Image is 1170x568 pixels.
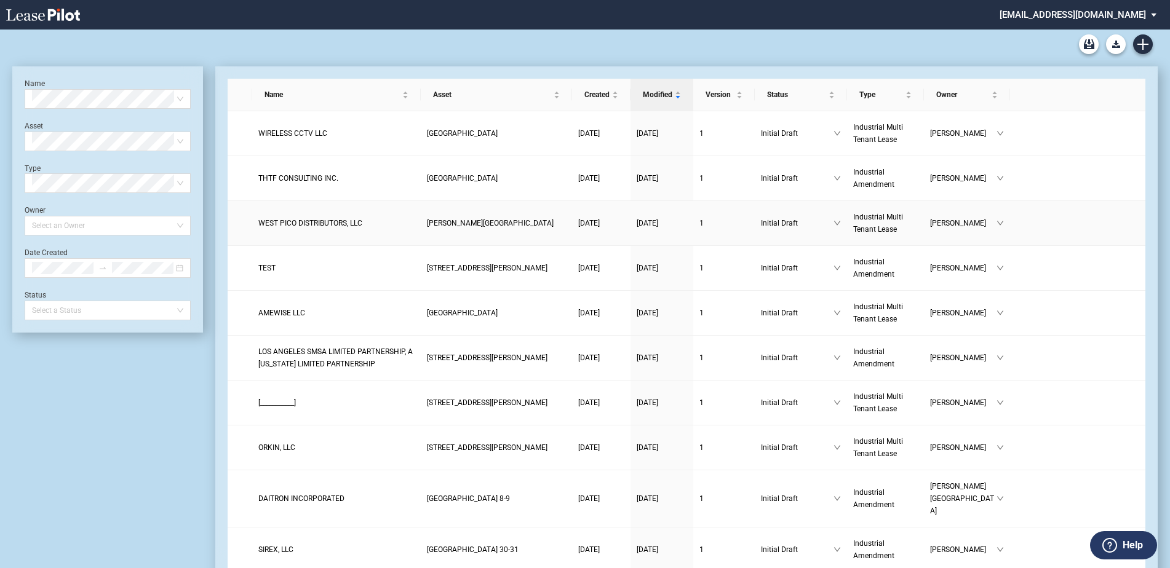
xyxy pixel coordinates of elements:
th: Asset [421,79,572,111]
a: WIRELESS CCTV LLC [258,127,415,140]
a: 1 [699,492,749,505]
span: [DATE] [637,443,658,452]
a: [DATE] [578,262,624,274]
span: Industrial Multi Tenant Lease [853,123,903,144]
th: Name [252,79,421,111]
span: Industrial Multi Tenant Lease [853,213,903,234]
span: 1 [699,219,704,227]
a: Create new document [1133,34,1153,54]
a: [STREET_ADDRESS][PERSON_NAME] [427,396,566,409]
span: Initial Draft [761,262,834,274]
span: [DATE] [578,494,600,503]
span: [DATE] [637,174,658,183]
a: LOS ANGELES SMSA LIMITED PARTNERSHIP, A [US_STATE] LIMITED PARTNERSHIP [258,345,415,370]
span: [DATE] [637,219,658,227]
md-menu: Download Blank Form List [1102,34,1129,54]
label: Owner [25,206,46,215]
a: Industrial Multi Tenant Lease [853,301,918,325]
span: [DATE] [578,219,600,227]
span: [PERSON_NAME] [930,352,997,364]
span: down [834,444,841,451]
span: ORKIN, LLC [258,443,295,452]
a: AMEWISE LLC [258,307,415,319]
span: to [98,264,107,272]
a: Industrial Amendment [853,166,918,191]
span: Initial Draft [761,217,834,229]
a: 1 [699,396,749,409]
span: WIRELESS CCTV LLC [258,129,327,138]
span: Industrial Amendment [853,488,894,509]
span: Initial Draft [761,127,834,140]
span: down [834,264,841,272]
span: down [997,219,1004,227]
span: [DATE] [637,264,658,272]
span: Ontario Pacific Business Center [427,309,498,317]
span: Industrial Amendment [853,258,894,278]
th: Modified [631,79,693,111]
span: THTF CONSULTING INC. [258,174,338,183]
span: [DATE] [637,494,658,503]
span: [DATE] [637,545,658,554]
span: [PERSON_NAME][GEOGRAPHIC_DATA] [930,480,997,517]
span: Industrial Amendment [853,347,894,368]
a: [GEOGRAPHIC_DATA] [427,307,566,319]
span: [PERSON_NAME] [930,396,997,409]
a: [DATE] [637,492,687,505]
span: Industrial Multi Tenant Lease [853,302,903,323]
span: down [834,175,841,182]
a: [DATE] [637,441,687,454]
span: [DATE] [578,174,600,183]
span: 1 [699,443,704,452]
span: down [834,354,841,361]
span: Version [706,89,734,101]
span: 1 [699,174,704,183]
span: down [834,546,841,553]
a: [DATE] [578,441,624,454]
span: down [997,546,1004,553]
span: [PERSON_NAME] [930,262,997,274]
span: Modified [643,89,672,101]
span: [DATE] [578,443,600,452]
a: [DATE] [578,127,624,140]
a: [GEOGRAPHIC_DATA] 8-9 [427,492,566,505]
span: [PERSON_NAME] [930,127,997,140]
a: Industrial Amendment [853,345,918,370]
th: Version [693,79,755,111]
a: [STREET_ADDRESS][PERSON_NAME] [427,352,566,364]
span: Industrial Amendment [853,539,894,560]
span: Initial Draft [761,492,834,505]
span: [DATE] [637,398,658,407]
a: 1 [699,441,749,454]
span: down [997,495,1004,502]
span: [PERSON_NAME] [930,543,997,556]
span: down [997,354,1004,361]
th: Created [572,79,631,111]
span: swap-right [98,264,107,272]
span: 1 [699,545,704,554]
span: [PERSON_NAME] [930,307,997,319]
span: Initial Draft [761,352,834,364]
label: Date Created [25,248,68,257]
a: [GEOGRAPHIC_DATA] 30-31 [427,543,566,556]
span: Initial Draft [761,307,834,319]
span: down [997,309,1004,317]
a: 1 [699,543,749,556]
span: down [997,399,1004,406]
a: 1 [699,172,749,184]
span: Status [767,89,826,101]
span: 1 [699,264,704,272]
span: [DATE] [578,309,600,317]
a: [DATE] [637,396,687,409]
span: [DATE] [578,398,600,407]
a: Industrial Amendment [853,256,918,280]
span: Dupont Industrial Center [427,129,498,138]
span: down [997,444,1004,451]
span: [___________] [258,398,296,407]
a: Industrial Multi Tenant Lease [853,390,918,415]
span: [DATE] [578,353,600,362]
a: [STREET_ADDRESS][PERSON_NAME] [427,441,566,454]
span: Wilsonville Business Center Buildings 8-9 [427,494,510,503]
span: down [834,219,841,227]
a: 1 [699,352,749,364]
a: [DATE] [578,543,624,556]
